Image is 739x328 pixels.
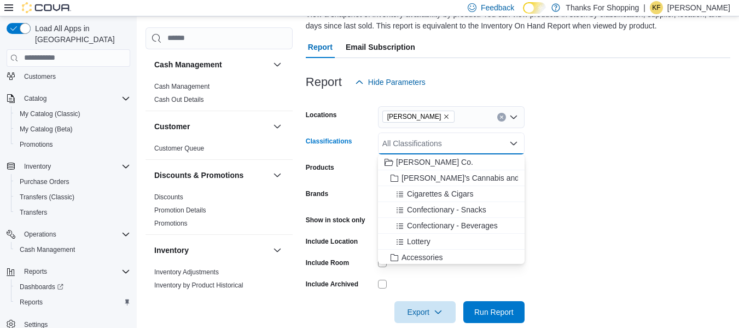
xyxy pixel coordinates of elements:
span: Run Report [474,307,514,318]
span: My Catalog (Classic) [20,110,80,118]
div: Cash Management [146,80,293,111]
img: Cova [22,2,71,13]
a: My Catalog (Beta) [15,123,77,136]
span: Customers [20,69,130,83]
button: My Catalog (Beta) [11,122,135,137]
span: Cigarettes & Cigars [407,188,473,199]
span: Promotions [15,138,130,151]
span: Report [308,36,333,58]
button: Cash Management [11,242,135,257]
span: Customer Queue [154,144,204,153]
span: Operations [24,230,56,239]
button: Discounts & Promotions [271,169,284,182]
button: Reports [11,295,135,310]
span: Customers [24,72,56,81]
button: Reports [2,264,135,279]
button: Remove Preston from selection in this group [443,113,450,120]
label: Classifications [306,137,352,146]
span: Reports [20,298,43,307]
a: Customer Queue [154,145,204,152]
span: [PERSON_NAME] [387,111,441,122]
button: Accessories [378,250,525,266]
a: Dashboards [11,279,135,295]
h3: Report [306,76,342,89]
span: Catalog [24,94,46,103]
button: Confectionary - Snacks [378,202,525,218]
button: Transfers [11,205,135,220]
span: Cash Management [20,245,75,254]
button: Reports [20,265,51,278]
button: Hide Parameters [351,71,430,93]
span: Transfers (Classic) [15,191,130,204]
h3: Customer [154,121,190,132]
button: Clear input [497,113,506,122]
span: Dashboards [20,283,63,291]
span: Confectionary - Snacks [407,204,486,215]
label: Show in stock only [306,216,365,225]
span: Transfers (Classic) [20,193,74,202]
button: Purchase Orders [11,174,135,189]
div: View a snapshot of inventory availability by product. You can view products in stock by classific... [306,9,725,32]
span: Purchase Orders [20,177,69,186]
span: Inventory [24,162,51,171]
button: Discounts & Promotions [154,170,269,181]
button: Export [394,301,456,323]
a: Inventory by Product Historical [154,281,243,289]
button: Catalog [20,92,51,105]
button: Cigarettes & Cigars [378,186,525,202]
span: Inventory [20,160,130,173]
h3: Cash Management [154,59,222,70]
button: My Catalog (Classic) [11,106,135,122]
div: Customer [146,142,293,159]
a: Cash Out Details [154,96,204,103]
span: [PERSON_NAME] Co. [396,157,473,168]
button: Confectionary - Beverages [378,218,525,234]
a: Cash Management [154,83,210,90]
button: Close list of options [509,139,518,148]
button: Customer [154,121,269,132]
p: | [643,1,645,14]
a: Purchase Orders [15,175,74,188]
a: My Catalog (Classic) [15,107,85,120]
span: Hide Parameters [368,77,426,88]
button: Inventory [271,244,284,257]
a: Discounts [154,193,183,201]
span: [PERSON_NAME]'s Cannabis and Munchie Market [401,172,576,183]
a: Inventory Adjustments [154,268,219,276]
span: Cash Management [154,82,210,91]
a: Promotions [154,220,188,227]
div: Discounts & Promotions [146,191,293,234]
button: Cash Management [154,59,269,70]
a: Promotions [15,138,57,151]
span: Confectionary - Beverages [407,220,498,231]
p: Thanks For Shopping [566,1,639,14]
button: Customers [2,68,135,84]
h3: Inventory [154,245,189,256]
span: Operations [20,228,130,241]
span: Reports [15,296,130,309]
label: Include Location [306,237,358,246]
span: My Catalog (Classic) [15,107,130,120]
button: Run Report [463,301,525,323]
button: Operations [2,227,135,242]
span: Accessories [401,252,443,263]
button: [PERSON_NAME] Co. [378,154,525,170]
label: Include Room [306,258,349,267]
a: Inventory On Hand by Package [154,295,246,302]
a: Promotion Details [154,206,206,214]
span: Dashboards [15,280,130,294]
button: Transfers (Classic) [11,189,135,205]
a: Transfers (Classic) [15,191,79,204]
button: Customer [271,120,284,133]
button: Inventory [20,160,55,173]
span: Promotions [20,140,53,149]
label: Brands [306,189,328,198]
span: Reports [24,267,47,276]
span: Email Subscription [346,36,415,58]
span: Cash Management [15,243,130,256]
button: Lottery [378,234,525,250]
p: [PERSON_NAME] [667,1,730,14]
button: Cash Management [271,58,284,71]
